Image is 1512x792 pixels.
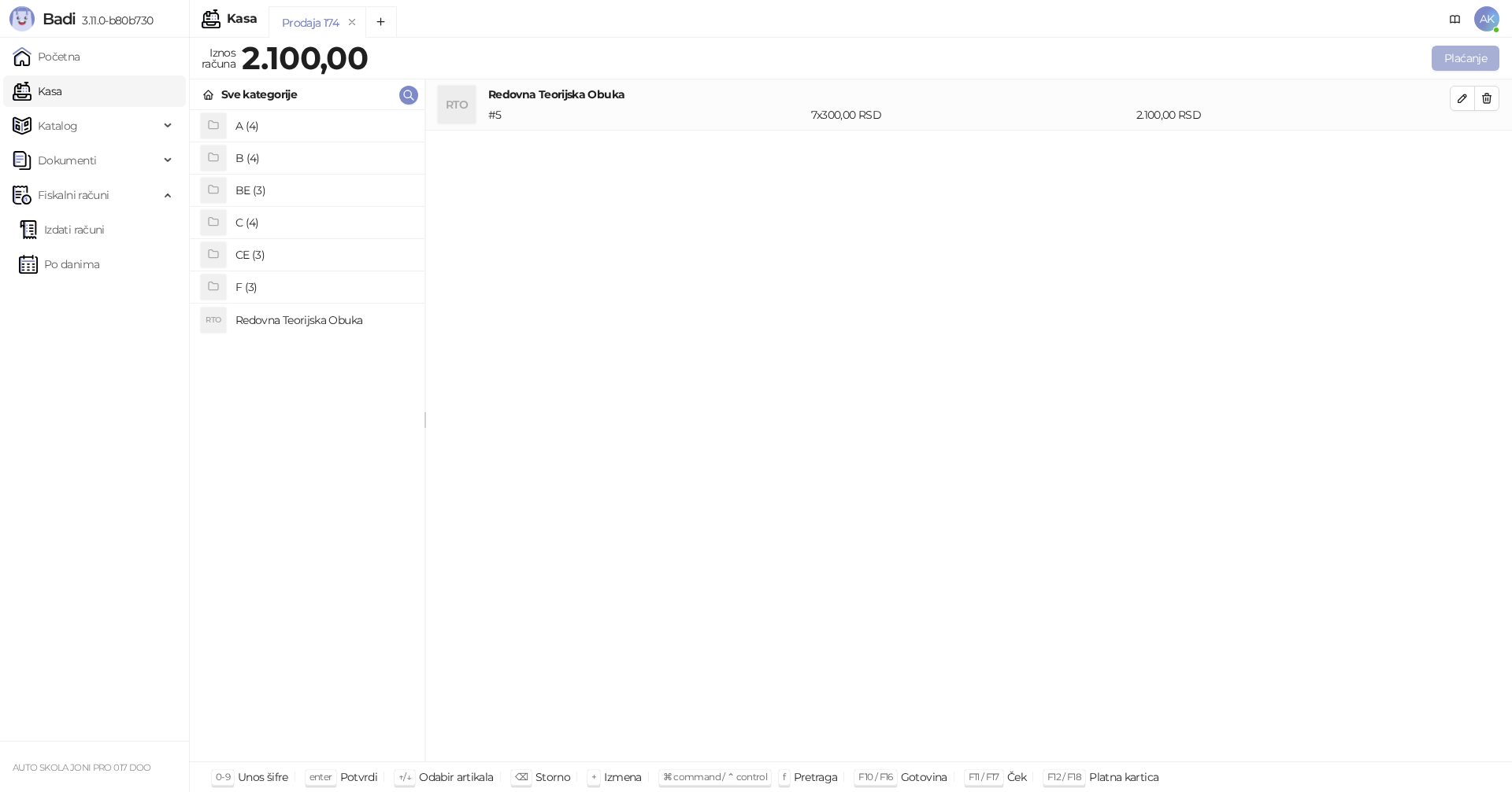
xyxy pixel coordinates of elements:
[43,9,76,28] span: Badi
[38,110,78,142] span: Katalog
[227,13,257,25] div: Kasa
[242,39,368,77] strong: 2.100,00
[1133,106,1453,123] div: 2.100,00 RSD
[216,771,230,783] span: 0-9
[808,106,1133,123] div: 7 x 300,00 RSD
[19,249,99,280] a: Po danima
[783,771,785,783] span: f
[858,771,892,783] span: F10 / F16
[238,767,288,787] div: Unos šifre
[342,16,362,29] button: remove
[365,6,397,38] button: Add tab
[1443,6,1468,31] a: Dokumentacija
[235,308,412,333] h4: Redovna Teorijska Obuka
[13,762,151,773] small: AUTO SKOLA JONI PRO 017 DOO
[235,146,412,171] h4: B (4)
[13,76,61,107] a: Kasa
[591,771,596,783] span: +
[235,178,412,203] h4: BE (3)
[1474,6,1499,31] span: AK
[38,145,96,176] span: Dokumenti
[13,41,80,72] a: Početna
[663,771,768,783] span: ⌘ command / ⌃ control
[969,771,999,783] span: F11 / F17
[235,210,412,235] h4: C (4)
[221,86,297,103] div: Sve kategorije
[9,6,35,31] img: Logo
[190,110,424,761] div: grid
[1432,46,1499,71] button: Plaćanje
[282,14,339,31] div: Prodaja 174
[901,767,947,787] div: Gotovina
[604,767,641,787] div: Izmena
[198,42,239,74] div: Iznos računa
[1047,771,1081,783] span: F12 / F18
[488,86,1450,103] h4: Redovna Teorijska Obuka
[398,771,411,783] span: ↑/↓
[485,106,808,123] div: # 5
[794,767,838,787] div: Pretraga
[235,242,412,267] h4: CE (3)
[419,767,493,787] div: Odabir artikala
[340,767,378,787] div: Potvrdi
[235,274,412,300] h4: F (3)
[235,113,412,138] h4: A (4)
[515,771,528,783] span: ⌫
[76,13,153,28] span: 3.11.0-b80b730
[535,767,570,787] div: Storno
[1089,767,1158,787] div: Platna kartica
[438,86,476,123] div: RTO
[1007,767,1026,787] div: Ček
[201,308,226,333] div: RTO
[309,771,332,783] span: enter
[19,214,105,245] a: Izdati računi
[38,179,109,211] span: Fiskalni računi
